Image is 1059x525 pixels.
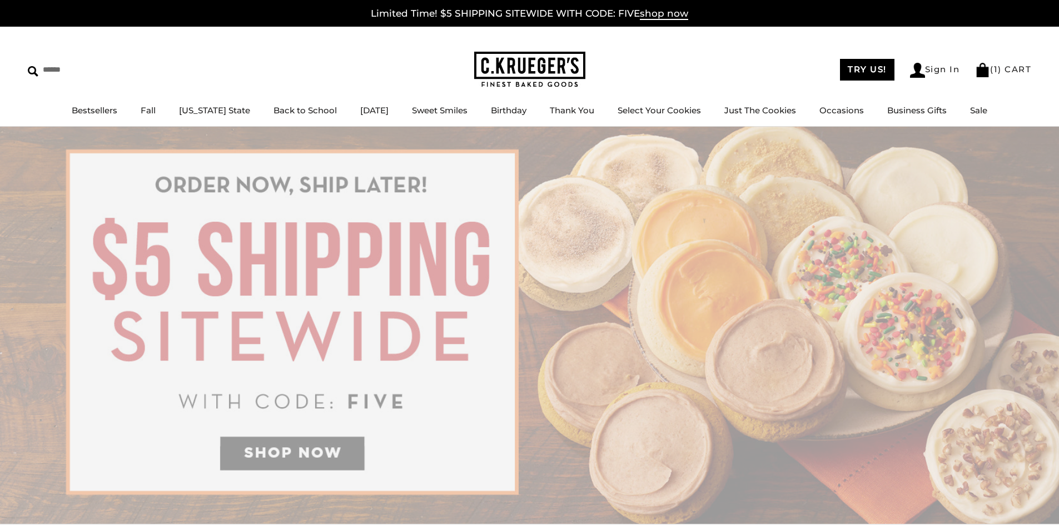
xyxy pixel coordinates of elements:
img: C.KRUEGER'S [474,52,585,88]
a: Sign In [910,63,960,78]
a: [DATE] [360,105,389,116]
a: Sale [970,105,987,116]
a: Business Gifts [887,105,947,116]
a: TRY US! [840,59,894,81]
span: 1 [994,64,998,74]
a: Fall [141,105,156,116]
span: shop now [640,8,688,20]
a: Limited Time! $5 SHIPPING SITEWIDE WITH CODE: FIVEshop now [371,8,688,20]
a: Sweet Smiles [412,105,468,116]
a: Birthday [491,105,526,116]
a: Select Your Cookies [618,105,701,116]
a: [US_STATE] State [179,105,250,116]
img: Bag [975,63,990,77]
img: Account [910,63,925,78]
input: Search [28,61,160,78]
a: Bestsellers [72,105,117,116]
a: Occasions [819,105,864,116]
a: Back to School [274,105,337,116]
a: Just The Cookies [724,105,796,116]
a: Thank You [550,105,594,116]
img: Search [28,66,38,77]
a: (1) CART [975,64,1031,74]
